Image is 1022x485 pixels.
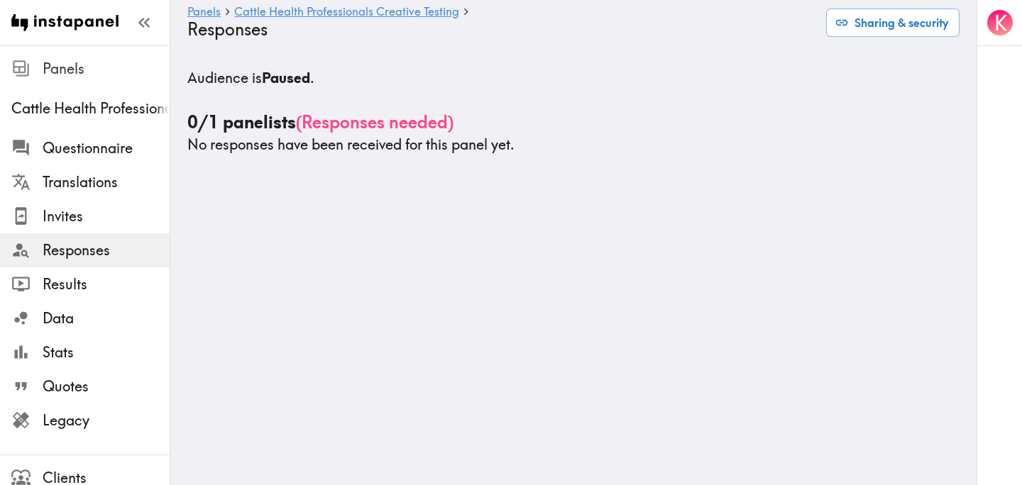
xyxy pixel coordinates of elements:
[43,172,170,192] span: Translations
[994,11,1007,35] span: K
[43,342,170,362] span: Stats
[826,9,960,37] button: Sharing & security
[43,411,170,430] span: Legacy
[234,6,459,19] a: Cattle Health Professionals Creative Testing
[986,9,1014,37] button: K
[187,6,221,19] a: Panels
[43,377,170,396] span: Quotes
[296,111,454,133] span: ( Responses needed )
[43,274,170,294] span: Results
[43,138,170,158] span: Questionnaire
[187,19,815,40] h4: Responses
[43,308,170,328] span: Data
[187,111,296,133] b: 0/1 panelists
[262,69,310,87] b: Paused
[187,68,960,88] h5: Audience is .
[43,240,170,260] span: Responses
[43,59,170,79] span: Panels
[43,206,170,226] span: Invites
[187,68,960,155] div: No responses have been received for this panel yet.
[11,99,170,118] span: Cattle Health Professionals Creative Testing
